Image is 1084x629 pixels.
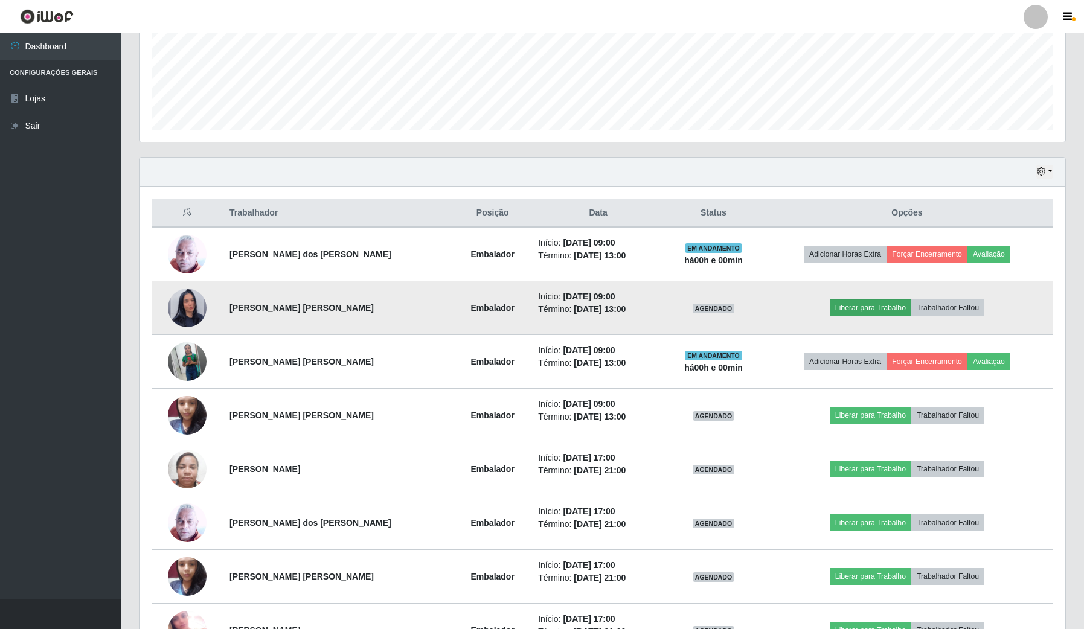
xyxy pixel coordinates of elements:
[168,443,207,494] img: 1678404349838.jpeg
[563,453,615,462] time: [DATE] 17:00
[693,411,735,421] span: AGENDADO
[229,464,300,474] strong: [PERSON_NAME]
[168,389,207,441] img: 1737943113754.jpeg
[471,357,515,366] strong: Embalador
[830,299,911,316] button: Liberar para Trabalho
[471,249,515,259] strong: Embalador
[887,246,967,263] button: Forçar Encerramento
[471,572,515,581] strong: Embalador
[229,572,374,581] strong: [PERSON_NAME] [PERSON_NAME]
[229,249,391,259] strong: [PERSON_NAME] dos [PERSON_NAME]
[20,9,74,24] img: CoreUI Logo
[911,461,984,477] button: Trabalhador Faltou
[168,503,207,542] img: 1702413262661.jpeg
[685,351,742,360] span: EM ANDAMENTO
[454,199,531,228] th: Posição
[887,353,967,370] button: Forçar Encerramento
[804,246,887,263] button: Adicionar Horas Extra
[538,505,658,518] li: Início:
[168,234,207,273] img: 1702413262661.jpeg
[574,412,626,421] time: [DATE] 13:00
[563,345,615,355] time: [DATE] 09:00
[967,353,1010,370] button: Avaliação
[531,199,665,228] th: Data
[574,251,626,260] time: [DATE] 13:00
[538,303,658,316] li: Término:
[574,465,626,475] time: [DATE] 21:00
[538,410,658,423] li: Término:
[471,303,515,313] strong: Embalador
[563,292,615,301] time: [DATE] 09:00
[538,344,658,357] li: Início:
[911,568,984,585] button: Trabalhador Faltou
[471,410,515,420] strong: Embalador
[574,358,626,368] time: [DATE] 13:00
[665,199,762,228] th: Status
[168,551,207,602] img: 1737943113754.jpeg
[538,452,658,464] li: Início:
[563,399,615,409] time: [DATE] 09:00
[168,273,207,342] img: 1743243818079.jpeg
[693,572,735,582] span: AGENDADO
[538,357,658,369] li: Término:
[830,514,911,531] button: Liberar para Trabalho
[684,363,743,372] strong: há 00 h e 00 min
[563,560,615,570] time: [DATE] 17:00
[538,398,658,410] li: Início:
[574,519,626,529] time: [DATE] 21:00
[538,518,658,531] li: Término:
[222,199,454,228] th: Trabalhador
[563,506,615,516] time: [DATE] 17:00
[563,238,615,247] time: [DATE] 09:00
[538,290,658,303] li: Início:
[574,573,626,583] time: [DATE] 21:00
[563,614,615,624] time: [DATE] 17:00
[229,410,374,420] strong: [PERSON_NAME] [PERSON_NAME]
[830,461,911,477] button: Liberar para Trabalho
[911,407,984,424] button: Trabalhador Faltou
[538,559,658,572] li: Início:
[229,518,391,528] strong: [PERSON_NAME] dos [PERSON_NAME]
[693,519,735,528] span: AGENDADO
[967,246,1010,263] button: Avaliação
[830,568,911,585] button: Liberar para Trabalho
[693,304,735,313] span: AGENDADO
[911,299,984,316] button: Trabalhador Faltou
[538,572,658,584] li: Término:
[538,249,658,262] li: Término:
[762,199,1053,228] th: Opções
[804,353,887,370] button: Adicionar Horas Extra
[538,613,658,625] li: Início:
[168,337,207,386] img: 1734471784687.jpeg
[471,518,515,528] strong: Embalador
[685,243,742,253] span: EM ANDAMENTO
[693,465,735,474] span: AGENDADO
[911,514,984,531] button: Trabalhador Faltou
[684,255,743,265] strong: há 00 h e 00 min
[538,237,658,249] li: Início:
[229,303,374,313] strong: [PERSON_NAME] [PERSON_NAME]
[538,464,658,477] li: Término:
[574,304,626,314] time: [DATE] 13:00
[229,357,374,366] strong: [PERSON_NAME] [PERSON_NAME]
[471,464,515,474] strong: Embalador
[830,407,911,424] button: Liberar para Trabalho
